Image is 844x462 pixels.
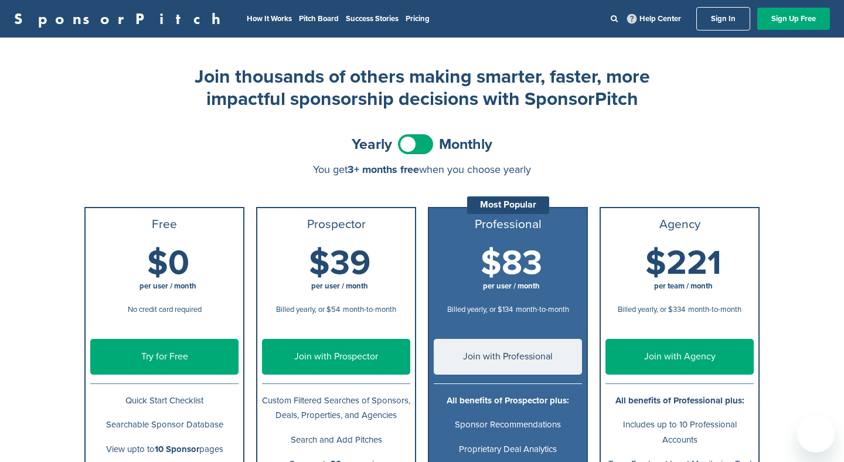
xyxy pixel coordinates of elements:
[262,339,410,375] a: Join with Prospector
[625,12,683,26] a: Help Center
[447,395,569,406] b: All benefits of Prospector plus:
[346,14,399,23] a: Success Stories
[618,305,685,314] span: Billed yearly, or $334
[516,305,569,314] span: month-to-month
[262,393,410,423] p: Custom Filtered Searches of Sponsors, Deals, Properties, and Agencies
[483,281,540,291] span: per user / month
[188,66,656,111] h2: Join thousands of others making smarter, faster, more impactful sponsorship decisions with Sponso...
[439,137,492,152] span: Monthly
[605,417,754,447] p: Includes up to 10 Professional Accounts
[343,305,396,314] span: month-to-month
[276,305,340,314] span: Billed yearly, or $54
[696,7,750,30] a: Sign In
[311,281,368,291] span: per user / month
[688,305,741,314] span: month-to-month
[299,14,339,23] a: Pitch Board
[434,442,582,457] p: Proprietary Deal Analytics
[90,339,239,375] a: Try for Free
[467,196,549,214] div: Most Popular
[434,417,582,432] p: Sponsor Recommendations
[654,281,713,291] span: per team / month
[147,243,189,284] span: $0
[84,164,760,175] div: You get when you choose yearly
[348,163,419,176] span: 3+ months free
[605,218,754,232] h3: Agency
[14,11,228,26] a: SponsorPitch
[757,8,830,30] a: Sign Up Free
[645,243,722,284] span: $221
[262,218,410,232] h3: Prospector
[352,137,392,152] span: Yearly
[155,444,199,454] b: 10 Sponsor
[90,393,239,408] p: Quick Start Checklist
[90,442,239,457] p: View upto to pages
[447,305,513,314] span: Billed yearly, or $134
[481,243,542,284] span: $83
[139,281,196,291] span: per user / month
[128,305,202,314] span: No credit card required
[605,339,754,375] a: Join with Agency
[615,395,744,406] b: All benefits of Professional plus:
[434,339,582,375] a: Join with Professional
[90,218,239,232] h3: Free
[797,415,835,453] iframe: Button to launch messaging window
[434,218,582,232] h3: Professional
[406,14,430,23] a: Pricing
[262,433,410,447] p: Search and Add Pitches
[90,417,239,432] p: Searchable Sponsor Database
[309,243,370,284] span: $39
[247,14,292,23] a: How It Works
